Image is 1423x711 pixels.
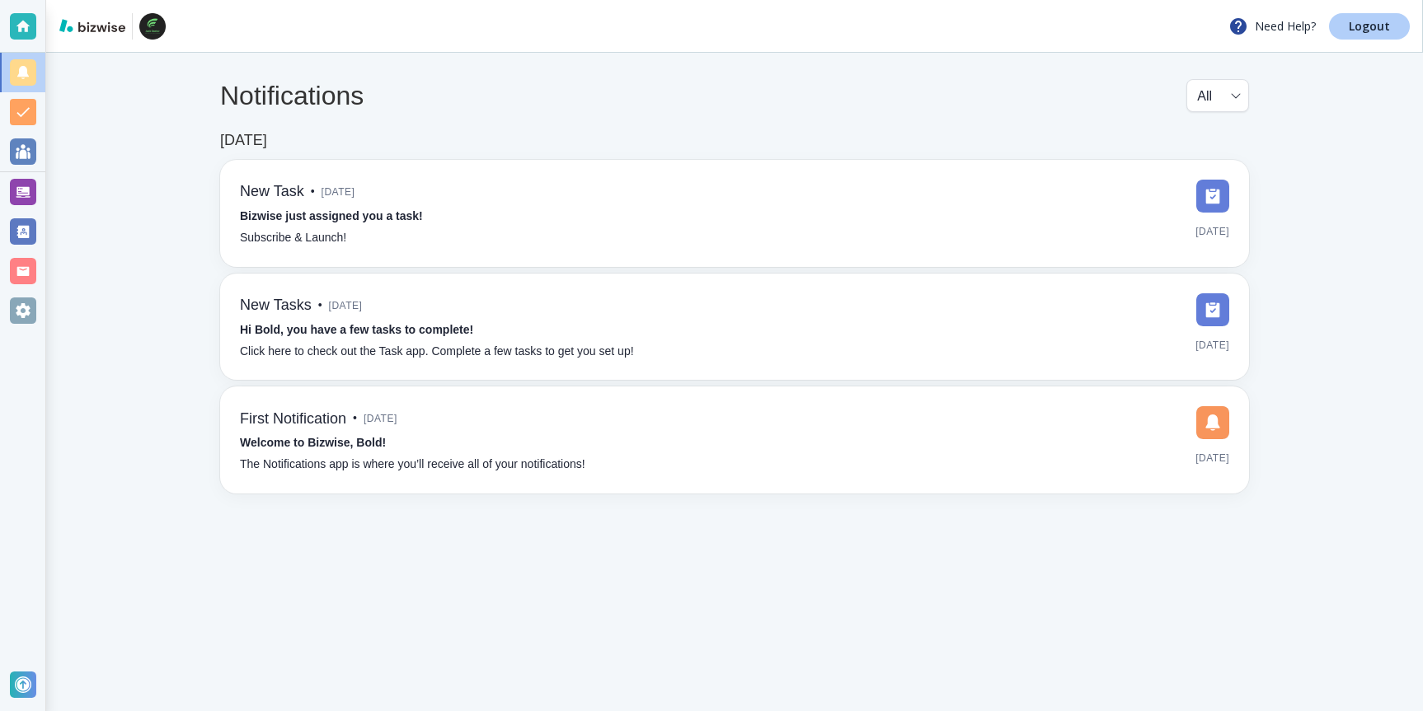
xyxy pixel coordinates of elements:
a: New Tasks•[DATE]Hi Bold, you have a few tasks to complete!Click here to check out the Task app. C... [220,274,1249,381]
span: [DATE] [1195,219,1229,244]
h4: Notifications [220,80,364,111]
span: [DATE] [322,180,355,204]
span: [DATE] [1195,446,1229,470]
strong: Bizwise just assigned you a task! [240,209,423,222]
h6: [DATE] [220,132,267,150]
strong: Hi Bold, you have a few tasks to complete! [240,323,473,336]
a: First Notification•[DATE]Welcome to Bizwise, Bold!The Notifications app is where you’ll receive a... [220,386,1249,493]
img: DashboardSidebarNotification.svg [1196,406,1229,439]
span: [DATE] [364,406,397,431]
p: The Notifications app is where you’ll receive all of your notifications! [240,456,585,474]
strong: Welcome to Bizwise, Bold! [240,436,386,449]
p: Click here to check out the Task app. Complete a few tasks to get you set up! [240,343,634,361]
a: Logout [1329,13,1410,40]
p: • [311,183,315,201]
p: Logout [1349,21,1390,32]
h6: First Notification [240,410,346,428]
a: New Task•[DATE]Bizwise just assigned you a task!Subscribe & Launch![DATE] [220,160,1249,267]
h6: New Task [240,183,304,201]
p: • [318,297,322,315]
p: Need Help? [1228,16,1316,36]
p: Subscribe & Launch! [240,229,346,247]
img: DashboardSidebarTasks.svg [1196,180,1229,213]
img: DashboardSidebarTasks.svg [1196,293,1229,326]
img: bizwise [59,19,125,32]
img: Bold V2 [139,13,166,40]
span: [DATE] [1195,333,1229,358]
div: All [1197,80,1238,111]
p: • [353,409,357,428]
span: [DATE] [329,293,363,318]
h6: New Tasks [240,297,312,315]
